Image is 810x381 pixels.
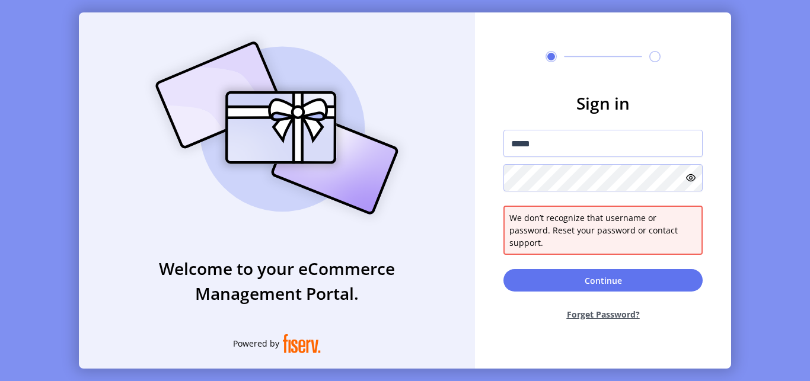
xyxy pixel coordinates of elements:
img: card_Illustration.svg [138,28,416,228]
button: Forget Password? [503,299,703,330]
button: Continue [503,269,703,292]
h3: Welcome to your eCommerce Management Portal. [79,256,475,306]
h3: Sign in [503,91,703,116]
span: Powered by [233,337,279,350]
span: We don’t recognize that username or password. Reset your password or contact support. [509,212,697,249]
